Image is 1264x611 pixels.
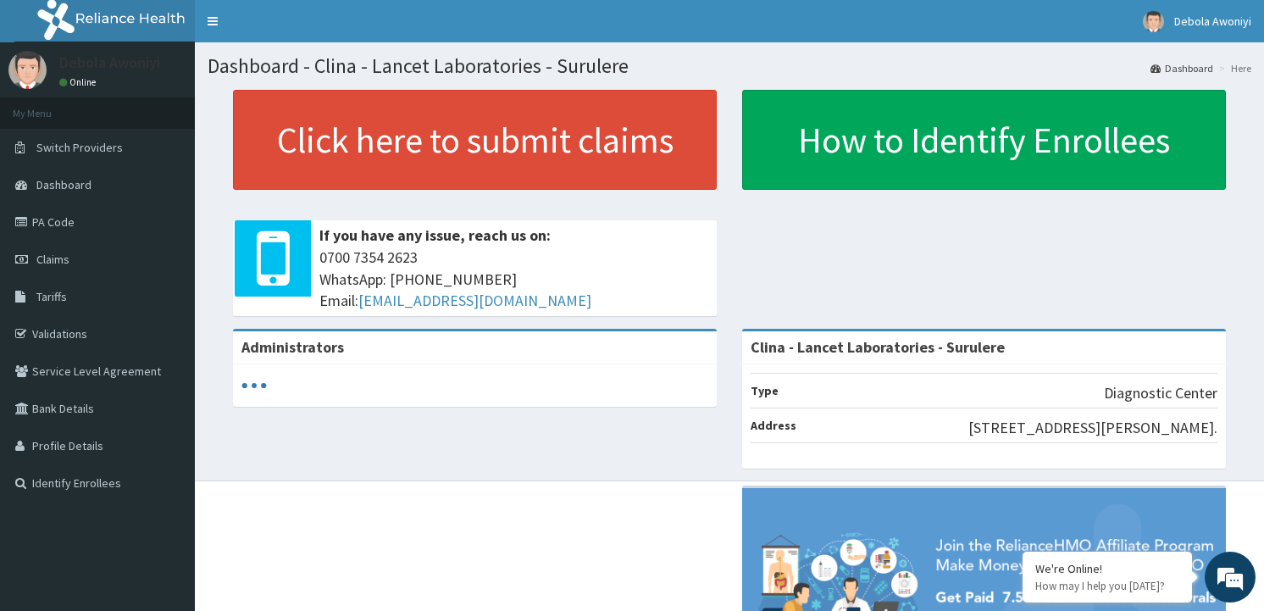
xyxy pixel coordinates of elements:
div: We're Online! [1035,561,1179,576]
span: Switch Providers [36,140,123,155]
b: If you have any issue, reach us on: [319,225,551,245]
span: Claims [36,252,69,267]
a: How to Identify Enrollees [742,90,1226,190]
li: Here [1215,61,1251,75]
a: [EMAIL_ADDRESS][DOMAIN_NAME] [358,291,591,310]
span: 0700 7354 2623 WhatsApp: [PHONE_NUMBER] Email: [319,247,708,312]
span: Dashboard [36,177,91,192]
svg: audio-loading [241,373,267,398]
strong: Clina - Lancet Laboratories - Surulere [751,337,1005,357]
h1: Dashboard - Clina - Lancet Laboratories - Surulere [208,55,1251,77]
p: Debola Awoniyi [59,55,160,70]
img: User Image [1143,11,1164,32]
a: Online [59,76,100,88]
a: Click here to submit claims [233,90,717,190]
b: Administrators [241,337,344,357]
a: Dashboard [1150,61,1213,75]
p: How may I help you today? [1035,579,1179,593]
b: Type [751,383,779,398]
img: User Image [8,51,47,89]
b: Address [751,418,796,433]
p: [STREET_ADDRESS][PERSON_NAME]. [968,417,1217,439]
span: Debola Awoniyi [1174,14,1251,29]
p: Diagnostic Center [1104,382,1217,404]
span: Tariffs [36,289,67,304]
